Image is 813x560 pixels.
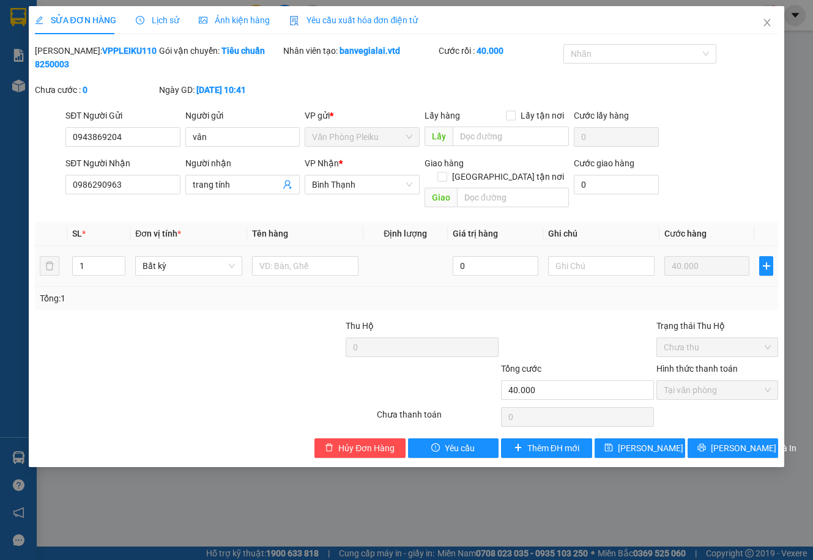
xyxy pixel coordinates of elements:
[711,441,796,455] span: [PERSON_NAME] và In
[762,18,772,28] span: close
[252,256,358,276] input: VD: Bàn, Ghế
[760,261,773,271] span: plus
[83,85,87,95] b: 0
[453,127,569,146] input: Dọc đường
[312,128,412,146] span: Văn Phòng Pleiku
[7,10,68,71] img: logo.jpg
[664,256,750,276] input: 0
[664,381,771,399] span: Tại văn phòng
[7,71,139,91] h2: VPPLEIKU1108250003
[221,46,265,56] b: Tiêu chuẩn
[111,257,125,266] span: Increase Value
[283,180,292,190] span: user-add
[527,441,579,455] span: Thêm ĐH mới
[408,438,499,458] button: exclamation-circleYêu cầu
[376,408,500,429] div: Chưa thanh toán
[136,15,179,25] span: Lịch sử
[40,292,315,305] div: Tổng: 1
[346,321,374,331] span: Thu Hộ
[305,158,339,168] span: VP Nhận
[664,338,771,356] span: Chưa thu
[35,15,116,25] span: SỬA ĐƠN HÀNG
[501,438,592,458] button: plusThêm ĐH mới
[574,127,659,147] input: Cước lấy hàng
[72,229,82,238] span: SL
[340,46,400,56] b: banvegialai.vtd
[447,170,569,183] span: [GEOGRAPHIC_DATA] tận nơi
[252,229,288,238] span: Tên hàng
[688,438,778,458] button: printer[PERSON_NAME] và In
[289,15,418,25] span: Yêu cầu xuất hóa đơn điện tử
[196,85,246,95] b: [DATE] 10:41
[199,15,270,25] span: Ảnh kiện hàng
[604,443,613,453] span: save
[445,441,475,455] span: Yêu cầu
[574,111,629,120] label: Cước lấy hàng
[656,364,738,374] label: Hình thức thanh toán
[143,257,234,275] span: Bất kỳ
[453,229,498,238] span: Giá trị hàng
[759,256,773,276] button: plus
[697,443,706,453] span: printer
[514,443,522,453] span: plus
[574,158,634,168] label: Cước giao hàng
[163,10,295,30] b: [DOMAIN_NAME]
[750,6,784,40] button: Close
[74,29,206,49] b: [PERSON_NAME]
[595,438,685,458] button: save[PERSON_NAME] thay đổi
[425,188,457,207] span: Giao
[516,109,569,122] span: Lấy tận nơi
[501,364,541,374] span: Tổng cước
[314,438,405,458] button: deleteHủy Đơn Hàng
[185,157,300,170] div: Người nhận
[35,83,157,97] div: Chưa cước :
[65,109,180,122] div: SĐT Người Gửi
[136,16,144,24] span: clock-circle
[431,443,440,453] span: exclamation-circle
[425,158,464,168] span: Giao hàng
[338,441,395,455] span: Hủy Đơn Hàng
[439,44,560,57] div: Cước rồi :
[65,157,180,170] div: SĐT Người Nhận
[111,266,125,275] span: Decrease Value
[159,83,281,97] div: Ngày GD:
[40,256,59,276] button: delete
[159,44,281,57] div: Gói vận chuyển:
[425,111,460,120] span: Lấy hàng
[384,229,427,238] span: Định lượng
[664,229,707,238] span: Cước hàng
[574,175,659,194] input: Cước giao hàng
[185,109,300,122] div: Người gửi
[35,16,43,24] span: edit
[64,71,295,148] h2: VP Nhận: Bình Thạnh
[305,109,420,122] div: VP gửi
[656,319,778,333] div: Trạng thái Thu Hộ
[548,256,655,276] input: Ghi Chú
[618,441,716,455] span: [PERSON_NAME] thay đổi
[115,259,122,266] span: up
[283,44,436,57] div: Nhân viên tạo:
[199,16,207,24] span: picture
[35,44,157,71] div: [PERSON_NAME]:
[477,46,503,56] b: 40.000
[115,267,122,274] span: down
[135,229,181,238] span: Đơn vị tính
[425,127,453,146] span: Lấy
[457,188,569,207] input: Dọc đường
[312,175,412,194] span: Bình Thạnh
[543,222,659,246] th: Ghi chú
[289,16,299,26] img: icon
[325,443,333,453] span: delete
